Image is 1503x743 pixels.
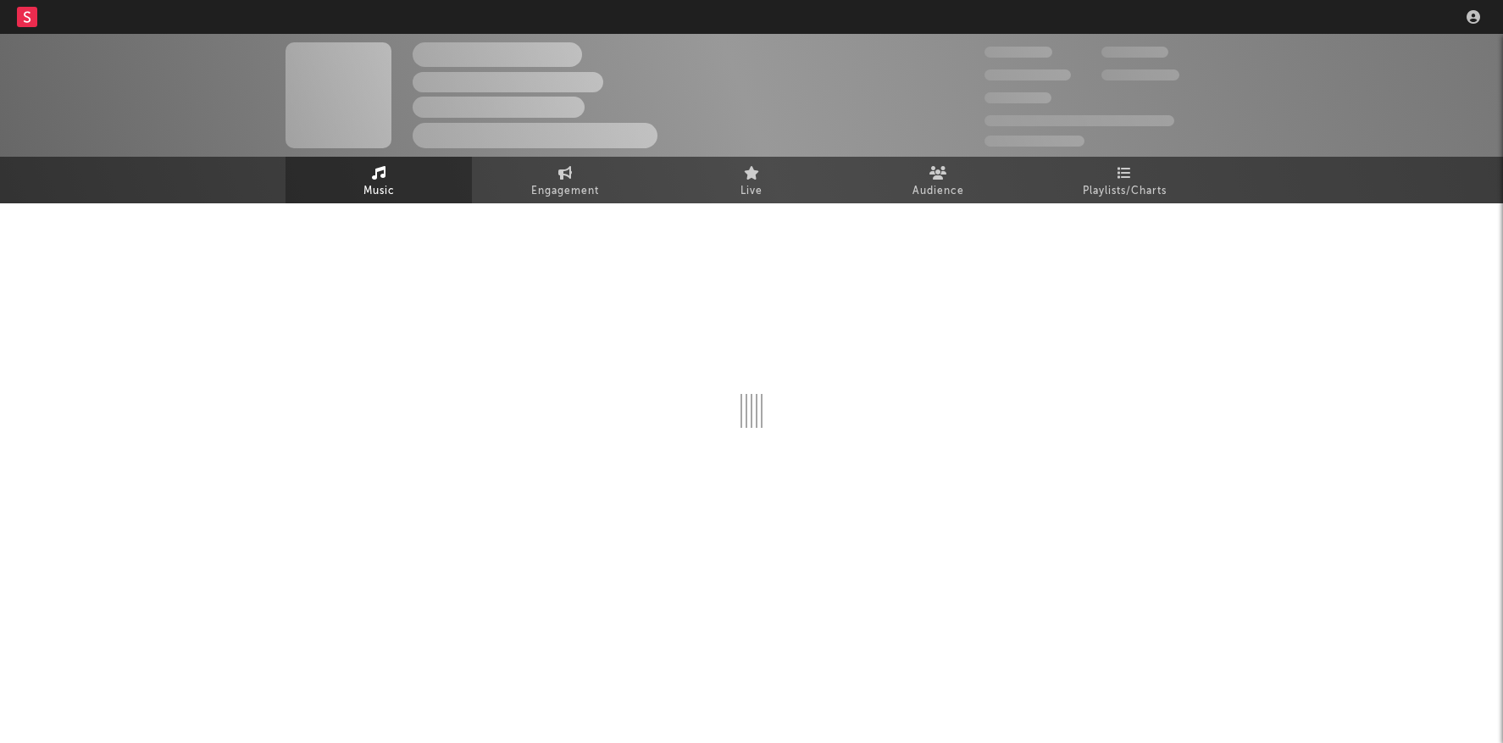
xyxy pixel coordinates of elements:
[658,157,845,203] a: Live
[845,157,1031,203] a: Audience
[912,181,964,202] span: Audience
[984,136,1084,147] span: Jump Score: 85.0
[1031,157,1217,203] a: Playlists/Charts
[1083,181,1167,202] span: Playlists/Charts
[1101,69,1179,80] span: 1,000,000
[740,181,763,202] span: Live
[472,157,658,203] a: Engagement
[363,181,395,202] span: Music
[984,69,1071,80] span: 50,000,000
[531,181,599,202] span: Engagement
[286,157,472,203] a: Music
[984,47,1052,58] span: 300,000
[984,115,1174,126] span: 50,000,000 Monthly Listeners
[1101,47,1168,58] span: 100,000
[984,92,1051,103] span: 100,000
